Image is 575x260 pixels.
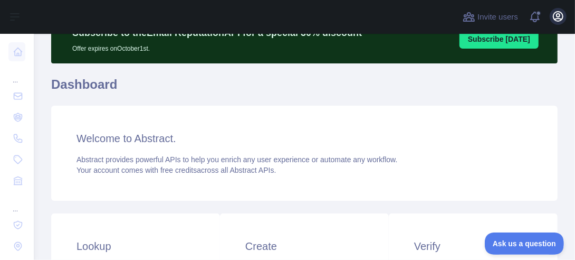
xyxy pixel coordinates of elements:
p: Offer expires on October 1st. [72,40,362,53]
h3: Lookup [76,239,195,254]
div: ... [8,63,25,85]
h1: Dashboard [51,76,558,101]
span: Invite users [477,11,518,23]
span: Your account comes with across all Abstract APIs. [76,166,276,174]
div: ... [8,192,25,213]
h3: Create [245,239,363,254]
iframe: Toggle Customer Support [485,233,564,255]
button: Subscribe [DATE] [459,30,539,49]
h3: Welcome to Abstract. [76,131,532,146]
h3: Verify [414,239,532,254]
span: Abstract provides powerful APIs to help you enrich any user experience or automate any workflow. [76,155,398,164]
span: free credits [160,166,197,174]
button: Invite users [461,8,520,25]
